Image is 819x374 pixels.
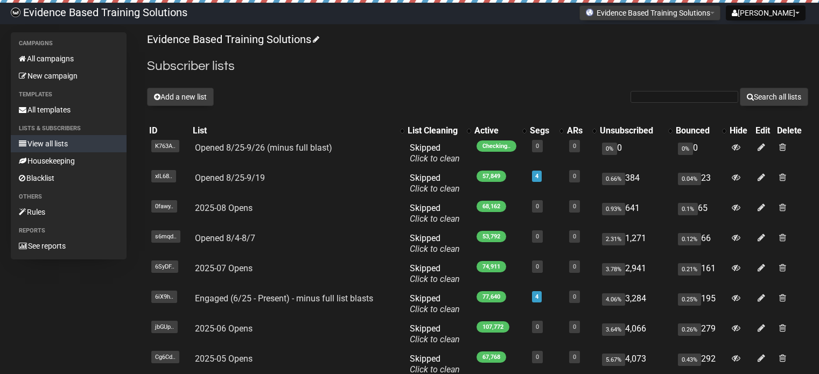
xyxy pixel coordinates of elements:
span: 0.26% [678,323,701,336]
th: Edit: No sort applied, sorting is disabled [753,123,775,138]
span: 2.31% [602,233,625,245]
a: 0 [573,143,576,150]
td: 3,284 [598,289,674,319]
span: 53,792 [477,231,506,242]
span: 0.66% [602,173,625,185]
span: 5.67% [602,354,625,366]
button: Search all lists [740,88,808,106]
a: 0 [573,203,576,210]
span: 0% [678,143,693,155]
span: 67,768 [477,351,506,363]
td: 1,271 [598,229,674,259]
td: 66 [674,229,727,259]
th: Segs: No sort applied, activate to apply an ascending sort [528,123,565,138]
span: Skipped [410,323,460,344]
a: Click to clean [410,304,460,314]
button: Add a new list [147,88,214,106]
span: 0% [602,143,617,155]
div: List Cleaning [408,125,461,136]
a: 2025-07 Opens [195,263,253,273]
a: Click to clean [410,334,460,344]
th: Active: No sort applied, activate to apply an ascending sort [472,123,528,138]
a: 0 [573,354,576,361]
span: xlL68.. [151,170,176,182]
span: Skipped [410,263,460,284]
span: Cg6Cd.. [151,351,179,363]
span: Skipped [410,143,460,164]
span: Skipped [410,233,460,254]
span: Checking.. [477,140,516,152]
li: Campaigns [11,37,127,50]
span: 0.12% [678,233,701,245]
span: 3.78% [602,263,625,276]
td: 279 [674,319,727,349]
li: Templates [11,88,127,101]
a: Click to clean [410,184,460,194]
a: 2025-08 Opens [195,203,253,213]
a: 0 [573,293,576,300]
span: 3.64% [602,323,625,336]
th: ID: No sort applied, sorting is disabled [147,123,190,138]
span: s6mqd.. [151,230,180,243]
a: 4 [535,293,538,300]
td: 641 [598,199,674,229]
td: 161 [674,259,727,289]
span: 68,162 [477,201,506,212]
img: 6a635aadd5b086599a41eda90e0773ac [11,8,20,17]
td: 195 [674,289,727,319]
a: 0 [536,143,539,150]
a: Opened 8/4-8/7 [195,233,255,243]
td: 384 [598,168,674,199]
a: View all lists [11,135,127,152]
a: Blacklist [11,170,127,187]
div: Hide [730,125,751,136]
td: 4,066 [598,319,674,349]
a: 2025-05 Opens [195,354,253,364]
th: List: No sort applied, activate to apply an ascending sort [191,123,405,138]
span: 107,772 [477,321,509,333]
div: Edit [755,125,773,136]
a: 0 [573,263,576,270]
a: Rules [11,203,127,221]
div: ARs [567,125,587,136]
li: Lists & subscribers [11,122,127,135]
div: Unsubscribed [600,125,663,136]
span: 0.93% [602,203,625,215]
a: Housekeeping [11,152,127,170]
li: Reports [11,224,127,237]
a: All templates [11,101,127,118]
button: Evidence Based Training Solutions [579,5,720,20]
td: 0 [674,138,727,168]
a: 0 [573,323,576,330]
th: Unsubscribed: No sort applied, activate to apply an ascending sort [598,123,674,138]
a: All campaigns [11,50,127,67]
span: 0fawy.. [151,200,177,213]
a: Opened 8/25-9/19 [195,173,265,183]
a: Engaged (6/25 - Present) - minus full list blasts [195,293,373,304]
a: Evidence Based Training Solutions [147,33,318,46]
th: Bounced: No sort applied, activate to apply an ascending sort [674,123,727,138]
li: Others [11,190,127,203]
a: 0 [536,203,539,210]
a: Click to clean [410,153,460,164]
a: Click to clean [410,244,460,254]
th: List Cleaning: No sort applied, activate to apply an ascending sort [405,123,472,138]
span: K763A.. [151,140,179,152]
div: Segs [530,125,554,136]
a: See reports [11,237,127,255]
td: 23 [674,168,727,199]
th: Delete: No sort applied, sorting is disabled [775,123,808,138]
a: 2025-06 Opens [195,323,253,334]
a: 4 [535,173,538,180]
img: favicons [585,8,594,17]
span: 57,849 [477,171,506,182]
a: Click to clean [410,274,460,284]
span: 4.06% [602,293,625,306]
span: 0.25% [678,293,701,306]
span: 0.04% [678,173,701,185]
span: 0.1% [678,203,698,215]
a: 0 [573,173,576,180]
td: 2,941 [598,259,674,289]
button: [PERSON_NAME] [726,5,806,20]
span: Skipped [410,203,460,224]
